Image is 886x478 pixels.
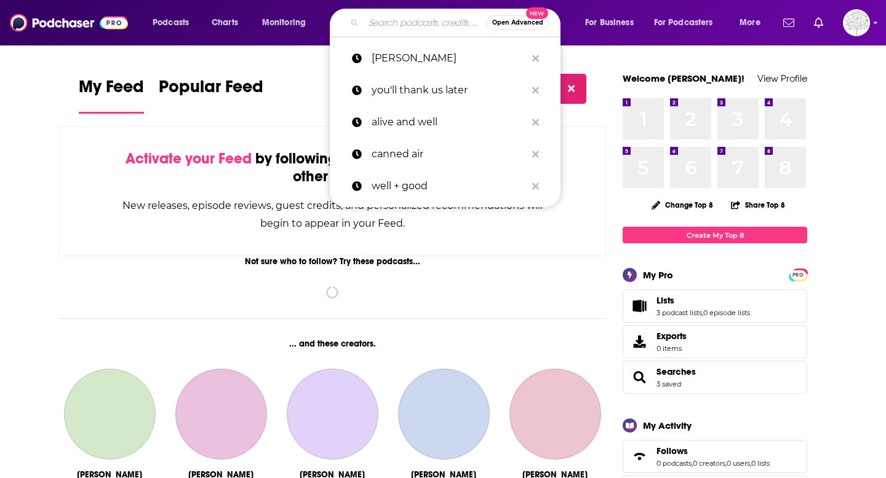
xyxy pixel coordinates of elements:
span: For Podcasters [654,14,713,31]
a: Lists [657,295,750,306]
span: Popular Feed [159,76,263,104]
a: Welcome [PERSON_NAME]! [623,72,744,84]
p: alive and well [372,106,526,138]
a: Show notifications dropdown [809,12,828,33]
span: Exports [657,331,687,342]
span: Charts [212,14,238,31]
input: Search podcasts, credits, & more... [364,13,487,33]
a: Heidi Hamilton [287,369,378,460]
a: well + good [330,170,561,202]
span: For Business [585,14,634,31]
p: canned air [372,138,526,170]
a: Follows [657,445,770,456]
span: , [725,459,727,468]
a: 0 creators [693,459,725,468]
div: by following Podcasts, Creators, Lists, and other Users! [121,150,544,186]
p: Dr. Lisa Foxx [372,42,526,74]
a: View Profile [757,72,807,84]
a: 0 episode lists [703,308,750,317]
span: Follows [623,440,807,473]
span: New [526,7,548,19]
a: Searches [657,366,696,377]
div: My Pro [643,269,673,281]
span: , [750,459,751,468]
a: Exports [623,325,807,358]
a: Charts [204,13,245,33]
div: New releases, episode reviews, guest credits, and personalized recommendations will begin to appe... [121,197,544,232]
a: canned air [330,138,561,170]
button: Change Top 8 [644,197,720,213]
span: 0 items [657,344,687,353]
a: Kevin Sheehan [64,369,155,460]
button: Show profile menu [843,9,870,36]
span: Monitoring [262,14,306,31]
button: open menu [577,13,649,33]
span: More [740,14,760,31]
span: My Feed [79,76,144,104]
a: 0 users [727,459,750,468]
div: ... and these creators. [59,339,606,349]
p: you'll thank us later [372,74,526,106]
button: open menu [731,13,776,33]
button: open menu [253,13,322,33]
button: Open AdvancedNew [487,15,549,30]
a: 0 lists [751,459,770,468]
span: , [702,308,703,317]
button: open menu [646,13,731,33]
span: Exports [627,333,652,350]
span: Follows [657,445,688,456]
a: Follows [627,448,652,465]
a: Show notifications dropdown [778,12,799,33]
div: Not sure who to follow? Try these podcasts... [59,256,606,267]
a: alive and well [330,106,561,138]
img: Podchaser - Follow, Share and Rate Podcasts [10,11,128,34]
a: [PERSON_NAME] [330,42,561,74]
a: Mike Gavin [175,369,266,460]
span: PRO [791,270,805,280]
span: , [692,459,693,468]
a: Popular Feed [159,76,263,114]
span: Lists [657,295,674,306]
a: 0 podcasts [657,459,692,468]
button: open menu [144,13,205,33]
div: Search podcasts, credits, & more... [341,9,572,37]
a: Daniel Cuneo [509,369,601,460]
span: Open Advanced [492,20,543,26]
a: My Feed [79,76,144,114]
a: Lists [627,297,652,315]
span: Searches [623,361,807,394]
a: Create My Top 8 [623,227,807,243]
div: My Activity [643,420,692,431]
img: User Profile [843,9,870,36]
a: PRO [791,270,805,279]
p: well + good [372,170,526,202]
a: 3 podcast lists [657,308,702,317]
span: Activate your Feed [126,149,252,168]
span: Lists [623,289,807,323]
a: you'll thank us later [330,74,561,106]
a: 3 saved [657,380,681,388]
span: Logged in as WunderTanya [843,9,870,36]
span: Podcasts [153,14,189,31]
a: Searches [627,369,652,386]
button: Share Top 8 [730,193,786,217]
a: Gordon Deal [398,369,489,460]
